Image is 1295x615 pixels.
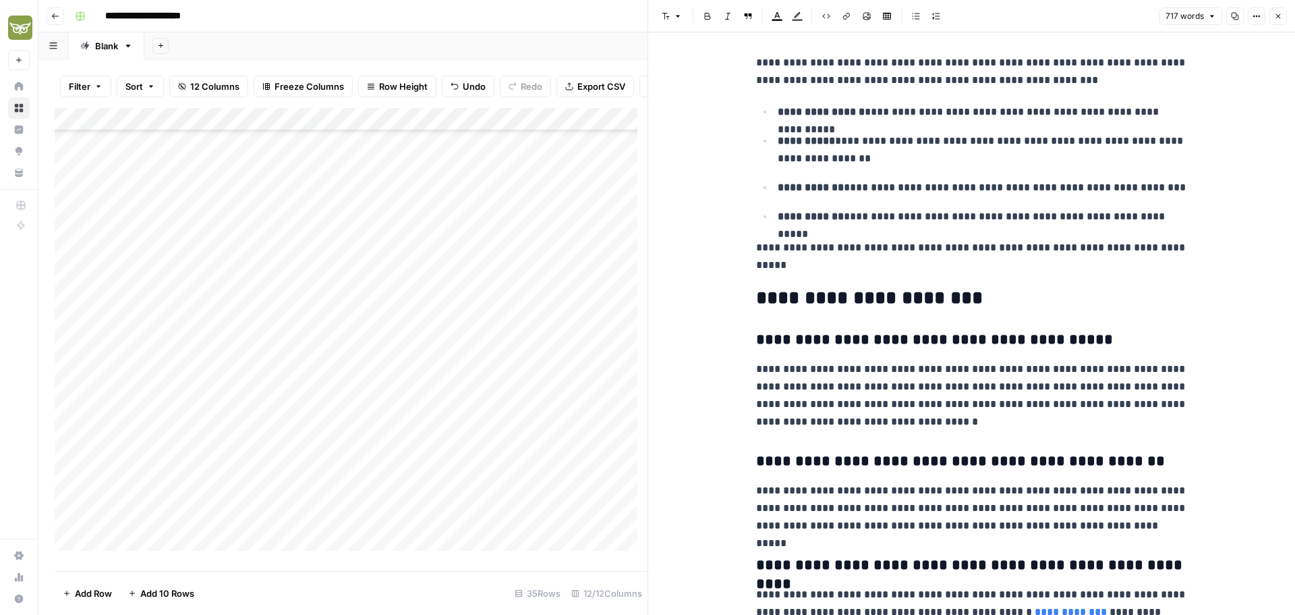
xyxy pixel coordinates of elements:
a: Browse [8,97,30,119]
a: Insights [8,119,30,140]
button: Undo [442,76,494,97]
button: 717 words [1159,7,1222,25]
a: Settings [8,545,30,566]
div: 35 Rows [509,583,566,604]
a: Your Data [8,162,30,184]
a: Home [8,76,30,97]
a: Usage [8,566,30,588]
span: Undo [463,80,486,93]
span: Freeze Columns [275,80,344,93]
button: Freeze Columns [254,76,353,97]
span: Row Height [379,80,428,93]
span: Filter [69,80,90,93]
a: Opportunities [8,140,30,162]
span: Add 10 Rows [140,587,194,600]
span: 12 Columns [190,80,239,93]
a: Blank [69,32,144,59]
span: Sort [125,80,143,93]
button: Add 10 Rows [120,583,202,604]
button: 12 Columns [169,76,248,97]
button: Export CSV [556,76,634,97]
button: Workspace: Evergreen Media [8,11,30,45]
button: Help + Support [8,588,30,610]
button: Row Height [358,76,436,97]
span: Export CSV [577,80,625,93]
img: Evergreen Media Logo [8,16,32,40]
button: Redo [500,76,551,97]
button: Add Row [55,583,120,604]
button: Sort [117,76,164,97]
span: 717 words [1165,10,1204,22]
button: Filter [60,76,111,97]
div: 12/12 Columns [566,583,647,604]
span: Redo [521,80,542,93]
div: Blank [95,39,118,53]
span: Add Row [75,587,112,600]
